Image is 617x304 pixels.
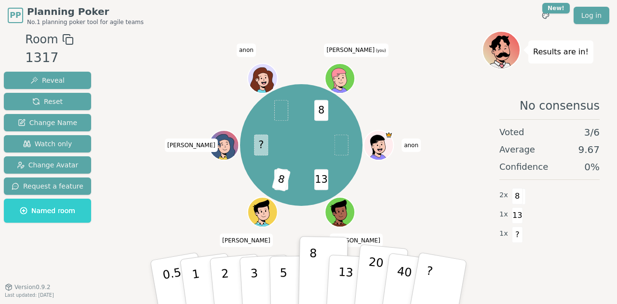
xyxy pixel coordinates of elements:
span: (you) [375,49,386,53]
span: Click to change your name [165,139,218,152]
span: Room [25,31,58,48]
span: ? [512,227,523,243]
span: No.1 planning poker tool for agile teams [27,18,144,26]
span: Named room [20,206,75,215]
button: Change Name [4,114,91,131]
span: Request a feature [12,181,83,191]
a: Log in [574,7,609,24]
span: 3 / 6 [584,126,600,139]
span: Version 0.9.2 [14,283,51,291]
span: 13 [512,207,523,224]
span: Click to change your name [402,139,421,152]
div: 1317 [25,48,73,68]
span: Planning Poker [27,5,144,18]
span: Reset [32,97,63,106]
span: Average [499,143,535,156]
button: Request a feature [4,177,91,195]
span: 1 x [499,228,508,239]
span: 8 [272,168,291,192]
button: Reveal [4,72,91,89]
button: Version0.9.2 [5,283,51,291]
button: Reset [4,93,91,110]
span: Click to change your name [237,43,256,57]
span: 1 x [499,209,508,220]
span: 9.67 [578,143,600,156]
span: Watch only [23,139,72,149]
button: Watch only [4,135,91,152]
span: PP [10,10,21,21]
span: Last updated: [DATE] [5,292,54,298]
button: Change Avatar [4,156,91,174]
button: New! [537,7,554,24]
span: Voted [499,126,524,139]
span: Change Name [18,118,77,127]
span: 13 [314,169,328,190]
button: Named room [4,199,91,223]
span: Change Avatar [17,160,79,170]
span: 2 x [499,190,508,201]
span: 8 [512,188,523,204]
span: No consensus [520,98,600,114]
p: 8 [308,246,317,298]
p: Results are in! [533,45,589,59]
span: Click to change your name [324,43,388,57]
span: Reveal [30,76,65,85]
div: New! [542,3,570,13]
span: anon is the host [385,131,392,139]
span: Click to change your name [330,233,383,247]
button: Click to change your avatar [326,64,354,92]
a: PPPlanning PokerNo.1 planning poker tool for agile teams [8,5,144,26]
span: 8 [314,100,328,121]
span: ? [254,135,268,156]
span: Confidence [499,160,548,174]
span: Click to change your name [220,233,273,247]
span: 0 % [584,160,600,174]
